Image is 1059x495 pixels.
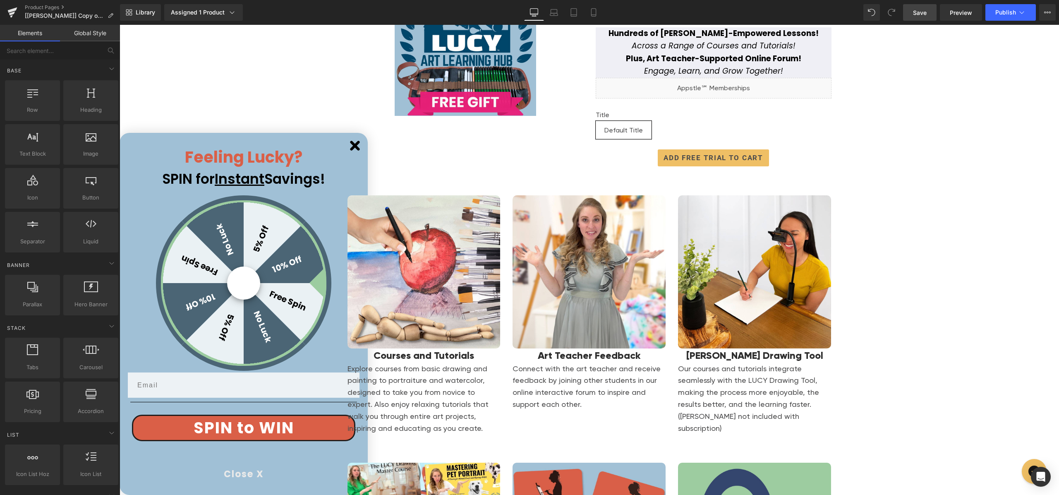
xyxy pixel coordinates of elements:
[66,106,116,114] span: Heading
[6,324,26,332] span: Stack
[7,237,58,246] span: Separator
[60,25,120,41] a: Global Style
[6,67,22,74] span: Base
[66,363,116,372] span: Carousel
[940,4,982,21] a: Preview
[6,431,20,439] span: List
[1031,467,1051,487] div: Open Intercom Messenger
[489,3,699,14] span: Hundreds of [PERSON_NAME]-Empowered Lessons!
[7,193,58,202] span: Icon
[25,12,104,19] span: [[PERSON_NAME]] Copy of [FIXED] LUCY Learning Hub - Product Page
[66,149,116,158] span: Image
[525,41,664,52] em: Engage, Learn, and Grow Together!
[985,4,1036,21] button: Publish
[228,338,381,410] p: Explore courses from basic drawing and painting to portraiture and watercolor, designed to take y...
[393,338,546,386] p: Connect with the art teacher and receive feedback by joining other students in our online interac...
[863,4,880,21] button: Undo
[66,300,116,309] span: Hero Banner
[544,129,643,137] span: Add FREE Trial TO CART
[564,4,584,21] a: Tablet
[567,324,704,336] b: [PERSON_NAME] Drawing Tool
[1039,4,1056,21] button: More
[913,8,927,17] span: Save
[506,28,682,39] span: Plus, Art Teacher-Supported Online Forum!
[7,300,58,309] span: Parallax
[524,4,544,21] a: Desktop
[512,15,676,26] em: Across a Range of Courses and Tutorials!
[66,237,116,246] span: Liquid
[950,8,972,17] span: Preview
[66,407,116,416] span: Accordion
[558,338,712,410] p: Our courses and tutorials integrate seamlessly with the LUCY Drawing Tool, making the process mor...
[7,106,58,114] span: Row
[418,324,521,336] b: Art Teacher Feedback
[7,407,58,416] span: Pricing
[120,4,161,21] a: New Library
[485,96,523,114] span: Default Title
[6,261,31,269] span: Banner
[7,149,58,158] span: Text Block
[995,9,1016,16] span: Publish
[171,8,236,17] div: Assigned 1 Product
[883,4,900,21] button: Redo
[66,470,116,478] span: Icon List
[25,4,120,11] a: Product Pages
[254,324,355,336] strong: Courses and Tutorials
[7,470,58,478] span: Icon List Hoz
[584,4,604,21] a: Mobile
[538,125,649,142] button: Add FREE Trial TO CART
[544,4,564,21] a: Laptop
[66,193,116,202] span: Button
[7,363,58,372] span: Tabs
[136,9,155,16] span: Library
[476,86,712,96] label: Title
[898,431,931,462] iframe: Gorgias live chat messenger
